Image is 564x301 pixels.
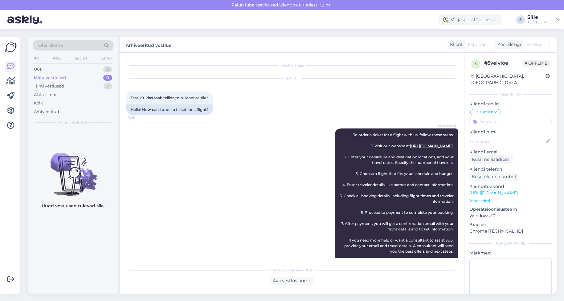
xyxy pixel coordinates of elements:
[410,144,453,148] a: [URL][DOMAIN_NAME]
[470,138,545,145] input: Lisa nimi
[475,62,477,66] span: 5
[34,66,42,72] div: Uus
[469,166,552,173] p: Kliendi telefon
[469,228,552,234] p: Chrome [TECHNICAL_ID]
[34,92,57,98] div: AI Assistent
[448,41,463,48] div: Klient
[100,54,113,62] div: Email
[318,2,333,8] span: Luba
[471,73,546,86] div: [GEOGRAPHIC_DATA], [GEOGRAPHIC_DATA]
[526,41,545,48] span: Estonian
[516,15,525,24] div: S
[469,173,519,181] div: Küsi telefoninumbrit
[340,132,455,254] span: To order a ticket for a flight with us, follow these steps: 1. Visit our website at . 2. Enter yo...
[59,120,87,125] span: Minu vestlused
[438,14,501,25] div: Väljaspool tööaega
[33,54,40,62] div: All
[469,92,552,97] div: Kliendi info
[74,54,89,62] div: Socials
[469,241,552,246] div: [PERSON_NAME]
[469,101,552,107] p: Kliendi tag'id
[28,142,118,197] img: No chats
[469,117,552,126] input: Lisa tag
[469,206,552,213] p: Operatsioonisüsteem
[527,20,554,25] div: TEZ TOUR OÜ
[128,115,151,120] span: 16:19
[469,190,518,196] a: [URL][DOMAIN_NAME]
[469,250,552,256] p: Märkmed
[469,213,552,219] p: Windows 10
[131,96,208,100] span: Tere! Kuidas saab tellida toiru lennureisile?
[468,41,487,48] span: Estonian
[484,59,523,67] div: # 5velvloe
[34,109,59,115] div: Arhiveeritud
[469,129,552,135] p: Kliendi nimi
[271,267,313,273] span: Vestlus on arhiveeritud
[270,277,314,285] div: Ava vestlus uuesti
[38,42,63,49] span: Otsi kliente
[473,110,493,114] span: Ilja suhtleb
[34,75,66,81] div: Minu vestlused
[103,75,112,81] div: 0
[34,100,43,106] div: Kõik
[469,155,513,164] div: Küsi meiliaadressi
[469,183,552,190] p: Klienditeekond
[126,40,171,49] label: Arhiveeritud vestlus
[433,124,456,128] span: AI Assistent
[469,198,552,204] p: Vaata edasi ...
[5,42,17,53] img: Askly Logo
[104,83,112,89] div: 7
[495,41,521,48] div: Klienditugi
[42,203,105,209] p: Uued vestlused tulevad siia.
[126,63,458,68] div: Vestlus algas
[51,54,62,62] div: Web
[469,222,552,228] p: Brauser
[523,60,550,67] span: Offline
[126,104,213,115] div: Hello! How can I order a ticket for a flight?
[527,15,554,20] div: Sille
[34,83,64,89] div: Tiimi vestlused
[527,15,560,25] a: SilleTEZ TOUR OÜ
[469,149,552,155] p: Kliendi email
[126,75,458,81] div: [DATE]
[103,66,112,72] div: 0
